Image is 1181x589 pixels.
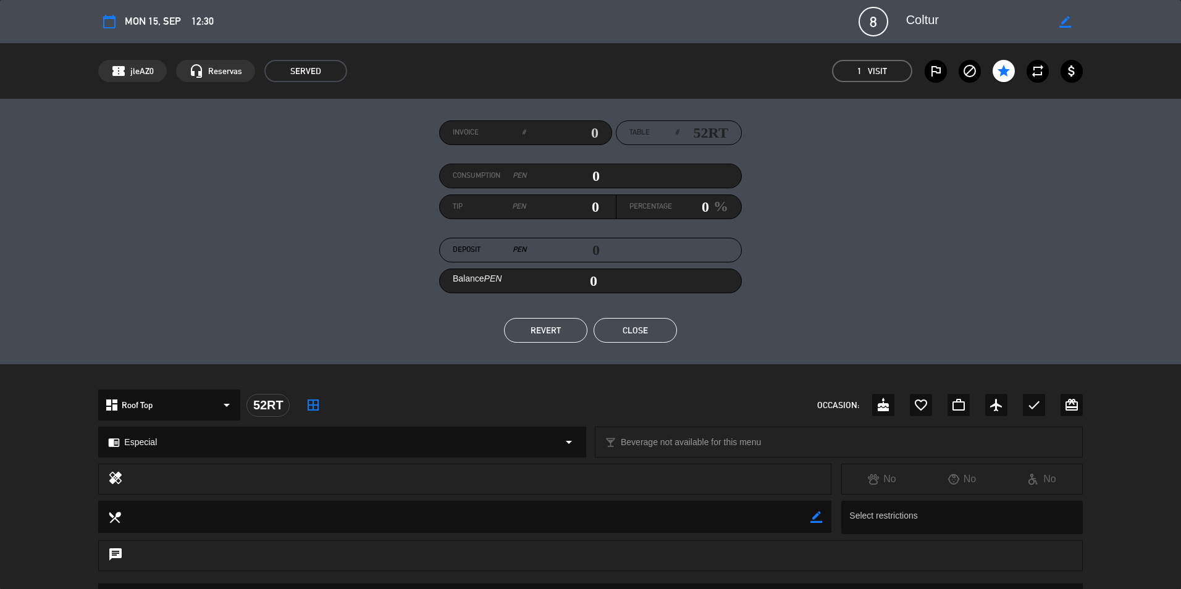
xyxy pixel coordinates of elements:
[951,398,966,412] i: work_outline
[629,127,650,139] span: Table
[857,64,862,78] span: 1
[453,170,526,182] label: Consumption
[1059,16,1071,28] i: border_color
[810,511,822,523] i: border_color
[672,198,709,216] input: 0
[868,64,887,78] em: Visit
[124,435,157,449] span: Especial
[125,13,181,30] span: Mon 15, Sep
[122,398,153,412] span: Roof Top
[526,123,599,142] input: 0
[709,194,728,219] em: %
[914,398,928,412] i: favorite_border
[130,64,154,78] span: jleAZ0
[1030,64,1045,78] i: repeat
[817,398,859,412] span: OCCASION:
[629,201,672,213] label: Percentage
[928,64,943,78] i: outlined_flag
[989,398,1004,412] i: airplanemode_active
[104,398,119,412] i: dashboard
[522,127,526,139] em: #
[513,244,526,256] em: PEN
[504,318,587,343] button: REVERT
[962,64,977,78] i: block
[111,64,126,78] span: confirmation_number
[922,471,1002,487] div: No
[526,167,600,185] input: 0
[1064,398,1079,412] i: card_giftcard
[561,435,576,449] i: arrow_drop_down
[189,64,204,78] i: headset_mic
[208,64,242,78] span: Reservas
[102,14,117,29] i: calendar_today
[453,244,526,256] label: Deposit
[453,127,526,139] label: Invoice
[219,398,234,412] i: arrow_drop_down
[484,274,502,283] em: PEN
[842,471,922,487] div: No
[679,123,728,142] input: number
[98,10,120,33] button: calendar_today
[675,127,679,139] em: #
[513,170,526,182] em: PEN
[621,435,761,449] span: Beverage not available for this menu
[453,201,526,213] label: Tip
[191,13,214,30] span: 12:30
[859,7,888,36] span: 8
[605,437,616,448] i: local_bar
[108,547,123,564] i: chat
[107,510,121,524] i: local_dining
[1064,64,1079,78] i: attach_money
[108,470,123,488] i: healing
[306,398,321,412] i: border_all
[108,437,120,448] i: chrome_reader_mode
[246,394,290,417] div: 52RT
[453,272,502,286] label: Balance
[996,64,1011,78] i: star
[876,398,891,412] i: cake
[594,318,677,343] button: Close
[1027,398,1041,412] i: check
[526,198,599,216] input: 0
[264,60,347,82] span: SERVED
[1002,471,1082,487] div: No
[512,201,526,213] em: PEN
